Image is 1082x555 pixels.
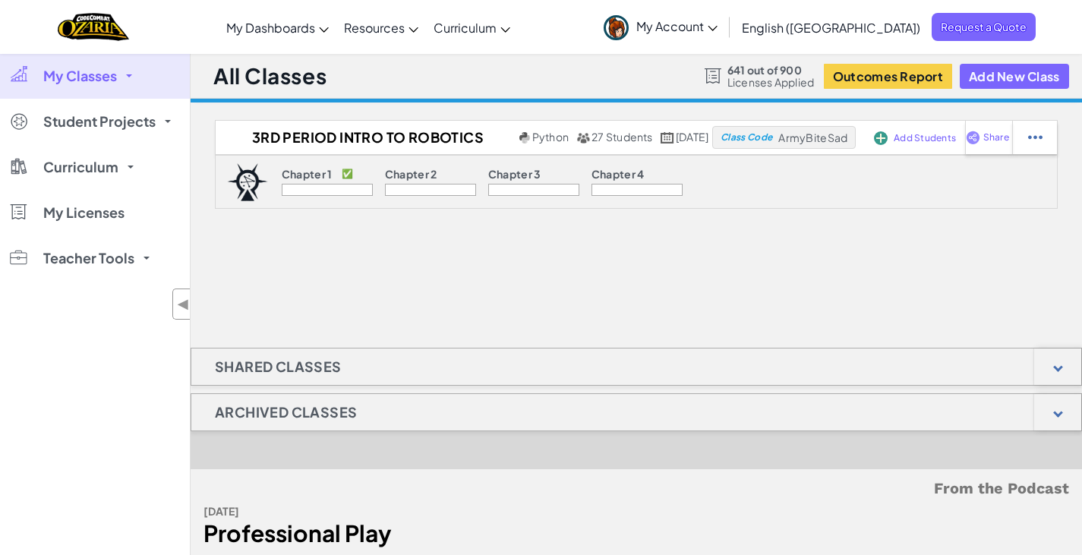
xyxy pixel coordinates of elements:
span: Curriculum [434,20,497,36]
a: English ([GEOGRAPHIC_DATA]) [734,7,928,48]
a: Curriculum [426,7,518,48]
span: Class Code [721,133,772,142]
h1: Shared Classes [191,348,365,386]
img: calendar.svg [661,132,674,143]
span: [DATE] [676,130,708,143]
p: Chapter 2 [385,168,437,180]
span: English ([GEOGRAPHIC_DATA]) [742,20,920,36]
span: Teacher Tools [43,251,134,265]
a: My Account [596,3,725,51]
span: My Account [636,18,718,34]
a: Resources [336,7,426,48]
h1: All Classes [213,61,326,90]
span: 641 out of 900 [727,64,815,76]
span: Curriculum [43,160,118,174]
img: avatar [604,15,629,40]
span: Add Students [894,134,956,143]
img: IconShare_Purple.svg [966,131,980,144]
h1: Archived Classes [191,393,380,431]
span: Licenses Applied [727,76,815,88]
button: Add New Class [960,64,1069,89]
div: Professional Play [203,522,625,544]
p: Chapter 4 [591,168,645,180]
span: My Classes [43,69,117,83]
span: My Licenses [43,206,125,219]
span: Student Projects [43,115,156,128]
button: Outcomes Report [824,64,952,89]
span: Share [983,133,1009,142]
p: ✅ [342,168,353,180]
span: Python [532,130,569,143]
span: 27 Students [591,130,653,143]
h5: From the Podcast [203,477,1069,500]
div: [DATE] [203,500,625,522]
span: ArmyBiteSad [778,131,847,144]
a: 3rd Period Intro to Robotics (2025-26 Q1) Python 27 Students [DATE] [216,126,712,149]
span: Resources [344,20,405,36]
h2: 3rd Period Intro to Robotics (2025-26 Q1) [216,126,516,149]
img: IconStudentEllipsis.svg [1028,131,1043,144]
img: logo [227,163,268,201]
p: Chapter 1 [282,168,333,180]
img: IconAddStudents.svg [874,131,888,145]
span: ◀ [177,293,190,315]
img: Home [58,11,128,43]
a: Ozaria by CodeCombat logo [58,11,128,43]
img: MultipleUsers.png [576,132,590,143]
span: My Dashboards [226,20,315,36]
p: Chapter 3 [488,168,541,180]
img: python.png [519,132,531,143]
a: My Dashboards [219,7,336,48]
a: Request a Quote [932,13,1036,41]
